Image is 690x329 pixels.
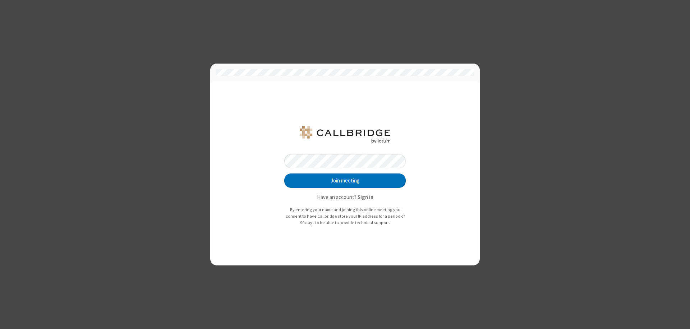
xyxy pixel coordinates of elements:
img: QA Selenium DO NOT DELETE OR CHANGE [298,126,392,143]
strong: Sign in [358,194,373,200]
p: Have an account? [284,193,406,201]
p: By entering your name and joining this online meeting you consent to have Callbridge store your I... [284,207,406,226]
button: Sign in [358,193,373,201]
button: Join meeting [284,173,406,188]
